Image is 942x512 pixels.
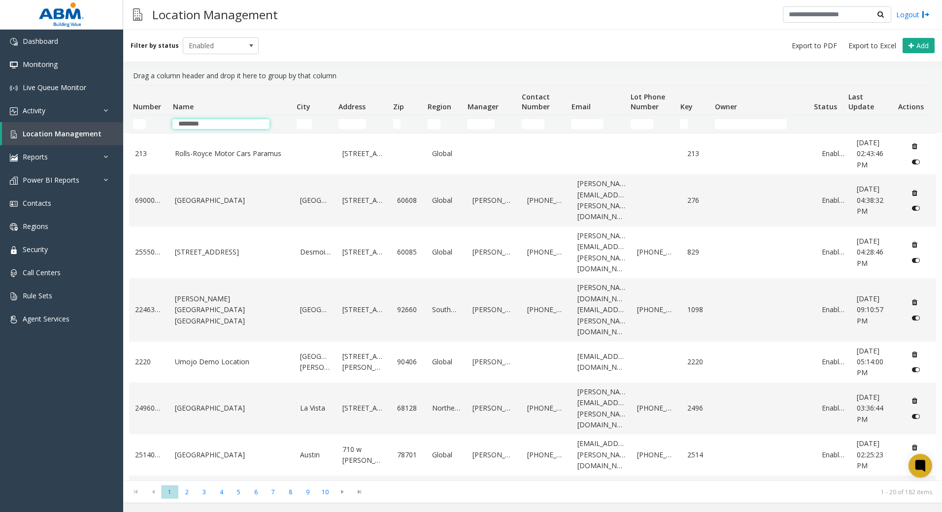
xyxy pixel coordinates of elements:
[572,102,591,111] span: Email
[522,92,550,111] span: Contact Number
[907,138,923,154] button: Delete
[135,403,163,414] a: 24960002
[857,392,883,424] span: [DATE] 03:36:44 PM
[822,247,845,257] a: Enabled
[397,247,420,257] a: 60085
[342,304,386,315] a: [STREET_ADDRESS]
[133,2,142,27] img: pageIcon
[631,119,653,129] input: Lot Phone Number Filter
[822,356,845,367] a: Enabled
[23,314,69,323] span: Agent Services
[196,485,213,499] span: Page 3
[300,304,331,315] a: [GEOGRAPHIC_DATA]
[393,119,401,129] input: Zip Filter
[23,291,52,300] span: Rule Sets
[527,449,565,460] a: [PHONE_NUMBER]
[300,403,331,414] a: La Vista
[10,316,18,323] img: 'icon'
[907,154,925,170] button: Disable
[894,115,929,133] td: Actions Filter
[10,177,18,185] img: 'icon'
[687,195,710,206] a: 276
[907,294,923,310] button: Delete
[10,200,18,208] img: 'icon'
[397,195,420,206] a: 60608
[687,356,710,367] a: 2220
[637,449,675,460] a: [PHONE_NUMBER]
[351,485,368,499] span: Go to the last page
[424,115,463,133] td: Region Filter
[135,247,163,257] a: 25550063
[844,39,900,53] button: Export to Excel
[297,102,310,111] span: City
[335,115,389,133] td: Address Filter
[300,247,331,257] a: Desmoines
[687,148,710,159] a: 213
[432,449,460,460] a: Global
[432,195,460,206] a: Global
[472,449,516,460] a: [PERSON_NAME]
[907,310,925,325] button: Disable
[428,119,440,129] input: Region Filter
[792,41,837,51] span: Export to PDF
[822,403,845,414] a: Enabled
[23,152,48,161] span: Reports
[338,102,366,111] span: Address
[848,92,874,111] span: Last Update
[848,41,896,51] span: Export to Excel
[133,119,146,129] input: Number Filter
[637,304,675,315] a: [PHONE_NUMBER]
[135,304,163,315] a: 22463372
[527,195,565,206] a: [PHONE_NUMBER]
[300,351,331,373] a: [GEOGRAPHIC_DATA][PERSON_NAME]
[353,488,366,496] span: Go to the last page
[577,351,626,373] a: [EMAIL_ADDRESS][DOMAIN_NAME]
[397,449,420,460] a: 78701
[687,449,710,460] a: 2514
[397,304,420,315] a: 92660
[907,237,923,253] button: Delete
[577,230,626,275] a: [PERSON_NAME][EMAIL_ADDRESS][PERSON_NAME][DOMAIN_NAME]
[10,154,18,161] img: 'icon'
[907,455,925,471] button: Disable
[23,60,58,69] span: Monitoring
[334,485,351,499] span: Go to the next page
[389,115,424,133] td: Zip Filter
[2,122,123,145] a: Location Management
[10,38,18,46] img: 'icon'
[297,119,312,129] input: City Filter
[175,449,288,460] a: [GEOGRAPHIC_DATA]
[687,304,710,315] a: 1098
[316,485,334,499] span: Page 10
[907,200,925,216] button: Disable
[467,119,495,129] input: Manager Filter
[907,409,925,424] button: Disable
[428,102,451,111] span: Region
[135,449,163,460] a: 25140000
[857,294,883,325] span: [DATE] 09:10:57 PM
[857,236,895,269] a: [DATE] 04:28:46 PM
[472,356,516,367] a: [PERSON_NAME]
[715,102,737,111] span: Owner
[23,222,48,231] span: Regions
[527,403,565,414] a: [PHONE_NUMBER]
[857,137,895,170] a: [DATE] 02:43:46 PM
[896,9,930,20] a: Logout
[342,247,386,257] a: [STREET_ADDRESS]
[903,38,935,54] button: Add
[175,293,288,326] a: [PERSON_NAME][GEOGRAPHIC_DATA] [GEOGRAPHIC_DATA]
[23,106,45,115] span: Activity
[687,247,710,257] a: 829
[432,148,460,159] a: Global
[522,119,544,129] input: Contact Number Filter
[10,269,18,277] img: 'icon'
[23,198,51,208] span: Contacts
[135,356,163,367] a: 2220
[175,148,288,159] a: Rolls-Royce Motor Cars Paramus
[857,184,883,216] span: [DATE] 04:38:32 PM
[10,223,18,231] img: 'icon'
[175,195,288,206] a: [GEOGRAPHIC_DATA]
[711,115,810,133] td: Owner Filter
[230,485,247,499] span: Page 5
[687,403,710,414] a: 2496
